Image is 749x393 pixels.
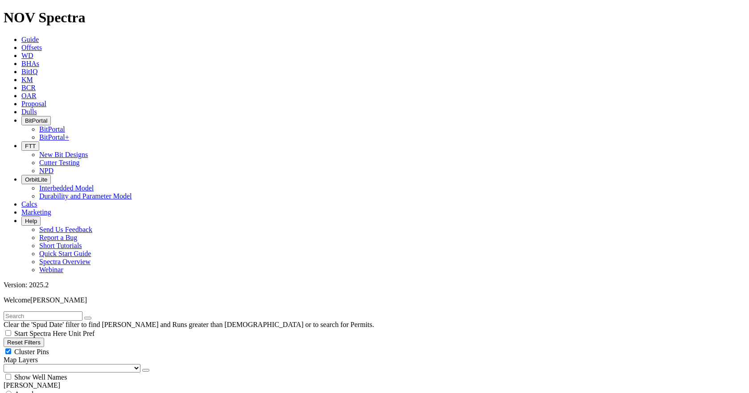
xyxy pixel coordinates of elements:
div: [PERSON_NAME] [4,381,745,389]
a: Dulls [21,108,37,116]
button: Reset Filters [4,338,44,347]
a: Marketing [21,208,51,216]
a: KM [21,76,33,83]
a: Short Tutorials [39,242,82,249]
a: Quick Start Guide [39,250,91,257]
span: OrbitLite [25,176,47,183]
input: Search [4,311,82,321]
p: Welcome [4,296,745,304]
button: FTT [21,141,39,151]
a: BitPortal+ [39,133,69,141]
a: Webinar [39,266,63,273]
div: Version: 2025.2 [4,281,745,289]
a: BitPortal [39,125,65,133]
span: Show Well Names [14,373,67,381]
input: Start Spectra Here [5,330,11,336]
a: Calcs [21,200,37,208]
a: New Bit Designs [39,151,88,158]
span: Unit Pref [68,330,95,337]
a: Spectra Overview [39,258,91,265]
a: BitIQ [21,68,37,75]
span: Help [25,218,37,224]
a: Offsets [21,44,42,51]
span: Cluster Pins [14,348,49,356]
a: Report a Bug [39,234,77,241]
span: Map Layers [4,356,38,364]
a: NPD [39,167,53,174]
a: BHAs [21,60,39,67]
a: OAR [21,92,37,99]
a: BCR [21,84,36,91]
button: OrbitLite [21,175,51,184]
a: Durability and Parameter Model [39,192,132,200]
span: Start Spectra Here [14,330,66,337]
button: BitPortal [21,116,51,125]
span: BitPortal [25,117,47,124]
span: Clear the 'Spud Date' filter to find [PERSON_NAME] and Runs greater than [DEMOGRAPHIC_DATA] or to... [4,321,374,328]
span: [PERSON_NAME] [30,296,87,304]
span: FTT [25,143,36,149]
button: Help [21,216,41,226]
a: WD [21,52,33,59]
a: Cutter Testing [39,159,80,166]
a: Guide [21,36,39,43]
a: Send Us Feedback [39,226,92,233]
a: Proposal [21,100,46,108]
h1: NOV Spectra [4,9,745,26]
a: Interbedded Model [39,184,94,192]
